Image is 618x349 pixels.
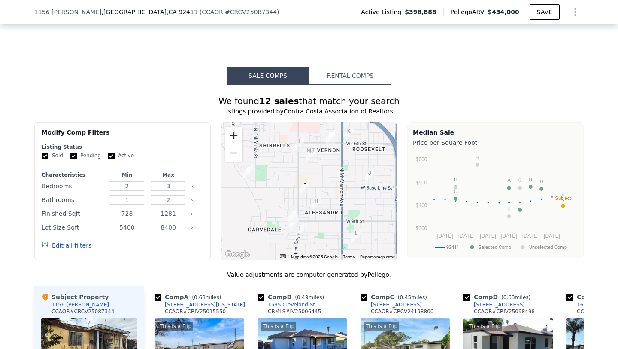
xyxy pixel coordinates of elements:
span: , [GEOGRAPHIC_DATA] [101,8,197,16]
button: Clear [191,185,194,188]
span: Active Listing [361,8,405,16]
span: Map data ©2025 Google [291,254,338,259]
text: [DATE] [522,233,539,239]
div: Subject Property [41,293,109,301]
div: CCAOR # CRCV24198800 [371,308,433,315]
text: $300 [416,225,427,231]
div: Comp C [360,293,430,301]
div: CRMLS # IV25006445 [268,308,321,315]
div: Comp B [257,293,327,301]
div: CCAOR # CRIV25015550 [165,308,226,315]
div: [STREET_ADDRESS] [371,301,422,308]
a: Open this area in Google Maps (opens a new window) [223,249,251,260]
a: [STREET_ADDRESS] [360,301,422,308]
text: H [476,155,479,160]
div: Value adjustments are computer generated by Pellego . [34,270,584,279]
div: Listing Status [42,144,203,150]
span: $398,888 [405,8,436,16]
div: ( ) [200,8,279,16]
span: 0.49 [297,294,309,300]
button: Zoom out [225,144,242,162]
button: Clear [191,212,194,216]
div: Characteristics [42,171,105,178]
text: D [540,179,543,184]
div: Listings provided by Contra Costa Association of Realtors . [34,107,584,116]
img: Google [223,249,251,260]
text: $600 [416,156,427,162]
input: Active [108,153,115,159]
span: Pellego ARV [451,8,488,16]
text: $500 [416,180,427,186]
div: This is a Flip [261,322,296,331]
div: This is a Flip [158,322,193,331]
span: , CA 92411 [167,9,198,15]
button: Rental Comps [309,67,391,85]
a: 1595 Cleveland St [257,301,315,308]
text: Selected Comp [479,245,511,250]
input: Pending [70,153,77,159]
span: 0.45 [400,294,411,300]
div: 1178 W 7th St [351,229,361,243]
a: [STREET_ADDRESS][US_STATE] [154,301,245,308]
button: SAVE [530,4,560,20]
div: Finished Sqft [42,208,105,220]
a: 1671 Union St [566,301,613,308]
button: Clear [191,199,194,202]
div: Min [108,171,146,178]
span: 1156 [PERSON_NAME] [34,8,101,16]
label: Sold [42,152,63,159]
svg: A chart. [413,149,578,256]
div: We found that match your search [34,95,584,107]
span: 0.68 [194,294,206,300]
text: [DATE] [437,233,453,239]
text: $400 [416,202,427,208]
span: # CRCV25087344 [225,9,277,15]
div: CCAOR # CRIV25098498 [474,308,535,315]
text: G [518,178,522,183]
text: [DATE] [480,233,496,239]
div: Lot Size Sqft [42,221,105,233]
div: 1156 Ramona Ave [300,179,310,194]
div: 1534 Magnolia Ave [306,147,316,162]
div: 1304 Colorado Ave [243,165,253,179]
div: 1677 W 9th St [288,209,297,223]
button: Clear [191,226,194,230]
div: This is a Flip [364,322,399,331]
strong: 12 sales [259,96,299,106]
div: Comp A [154,293,224,301]
a: Report a map error [360,254,394,259]
span: ( miles) [188,294,224,300]
text: Unselected Comp [529,245,567,250]
text: K [507,206,511,211]
a: [STREET_ADDRESS] [463,301,525,308]
div: [STREET_ADDRESS][US_STATE] [165,301,245,308]
text: Subject [555,196,571,201]
div: 1671 Union St [577,301,613,308]
span: $434,000 [488,9,519,15]
text: J [454,177,457,182]
input: Sold [42,153,48,159]
button: Zoom in [225,127,242,144]
span: ( miles) [498,294,534,300]
button: Show Options [566,3,584,21]
span: 0.63 [503,294,515,300]
div: 1535 Medical Center Dr [294,137,304,152]
span: CCAOR [202,9,223,15]
div: Comp D [463,293,534,301]
text: [DATE] [544,233,560,239]
div: Bathrooms [42,194,105,206]
button: Keyboard shortcuts [280,254,286,258]
text: F [518,200,521,205]
div: Price per Square Foot [413,137,578,149]
text: C [454,189,457,194]
div: 1624 Turrill Ave [344,127,354,141]
div: 1595 Cleveland St [268,301,315,308]
label: Active [108,152,134,159]
div: 1595 Cleveland St [296,223,306,237]
a: Terms [343,254,355,259]
div: 1156 [PERSON_NAME] [51,301,109,308]
div: 995 Western Ave [312,197,321,211]
label: Pending [70,152,101,159]
text: B [529,177,532,182]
